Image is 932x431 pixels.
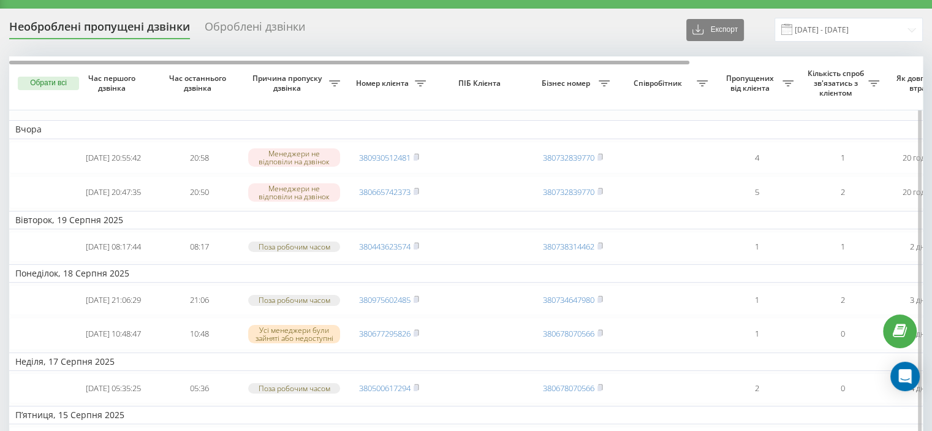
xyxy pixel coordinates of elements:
[543,294,594,305] a: 380734647980
[442,78,520,88] span: ПІБ Клієнта
[800,285,885,315] td: 2
[543,383,594,394] a: 380678070566
[248,325,340,343] div: Усі менеджери були зайняті або недоступні
[359,152,411,163] a: 380930512481
[686,19,744,41] button: Експорт
[248,148,340,167] div: Менеджери не відповіли на дзвінок
[80,74,146,93] span: Час першого дзвінка
[890,362,920,391] div: Open Intercom Messenger
[248,295,340,305] div: Поза робочим часом
[359,241,411,252] a: 380443623574
[18,77,79,90] button: Обрати всі
[543,152,594,163] a: 380732839770
[248,183,340,202] div: Менеджери не відповіли на дзвінок
[714,285,800,315] td: 1
[70,318,156,350] td: [DATE] 10:48:47
[70,373,156,403] td: [DATE] 05:35:25
[9,20,190,39] div: Необроблені пропущені дзвінки
[714,232,800,262] td: 1
[156,176,242,208] td: 20:50
[543,186,594,197] a: 380732839770
[543,241,594,252] a: 380738314462
[800,176,885,208] td: 2
[70,142,156,174] td: [DATE] 20:55:42
[536,78,599,88] span: Бізнес номер
[800,142,885,174] td: 1
[248,74,329,93] span: Причина пропуску дзвінка
[543,328,594,339] a: 380678070566
[166,74,232,93] span: Час останнього дзвінка
[156,142,242,174] td: 20:58
[714,176,800,208] td: 5
[800,232,885,262] td: 1
[352,78,415,88] span: Номер клієнта
[156,318,242,350] td: 10:48
[156,285,242,315] td: 21:06
[248,242,340,252] div: Поза робочим часом
[70,285,156,315] td: [DATE] 21:06:29
[714,373,800,403] td: 2
[205,20,305,39] div: Оброблені дзвінки
[156,232,242,262] td: 08:17
[359,383,411,394] a: 380500617294
[359,328,411,339] a: 380677295826
[359,186,411,197] a: 380665742373
[806,69,868,97] span: Кількість спроб зв'язатись з клієнтом
[359,294,411,305] a: 380975602485
[70,232,156,262] td: [DATE] 08:17:44
[622,78,697,88] span: Співробітник
[714,318,800,350] td: 1
[800,318,885,350] td: 0
[714,142,800,174] td: 4
[248,383,340,394] div: Поза робочим часом
[800,373,885,403] td: 0
[70,176,156,208] td: [DATE] 20:47:35
[156,373,242,403] td: 05:36
[720,74,782,93] span: Пропущених від клієнта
